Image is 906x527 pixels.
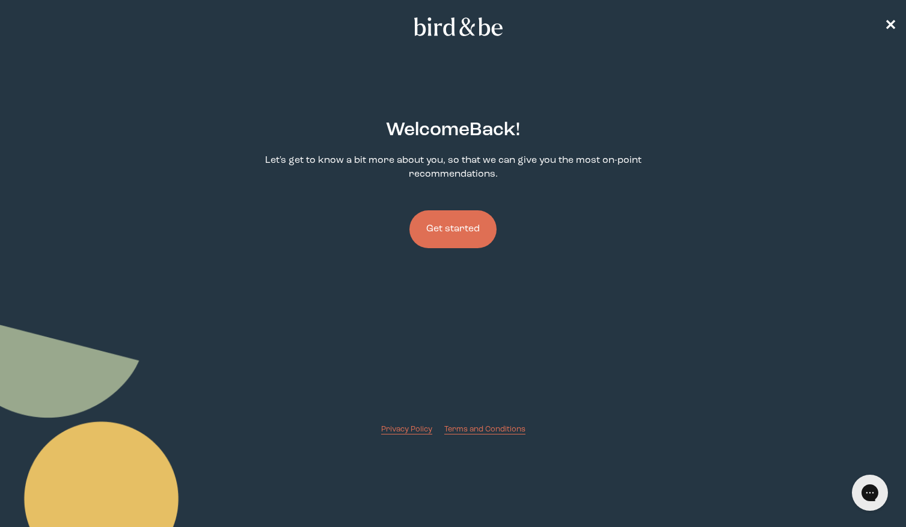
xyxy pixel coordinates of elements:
h2: Welcome Back ! [386,117,520,144]
a: ✕ [884,16,896,37]
span: Privacy Policy [381,425,432,433]
button: Get started [409,210,497,248]
a: Get started [409,191,497,267]
a: Terms and Conditions [444,424,525,435]
p: Let's get to know a bit more about you, so that we can give you the most on-point recommendations. [236,154,670,181]
span: Terms and Conditions [444,425,525,433]
span: ✕ [884,19,896,34]
iframe: Gorgias live chat messenger [846,471,894,515]
a: Privacy Policy [381,424,432,435]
